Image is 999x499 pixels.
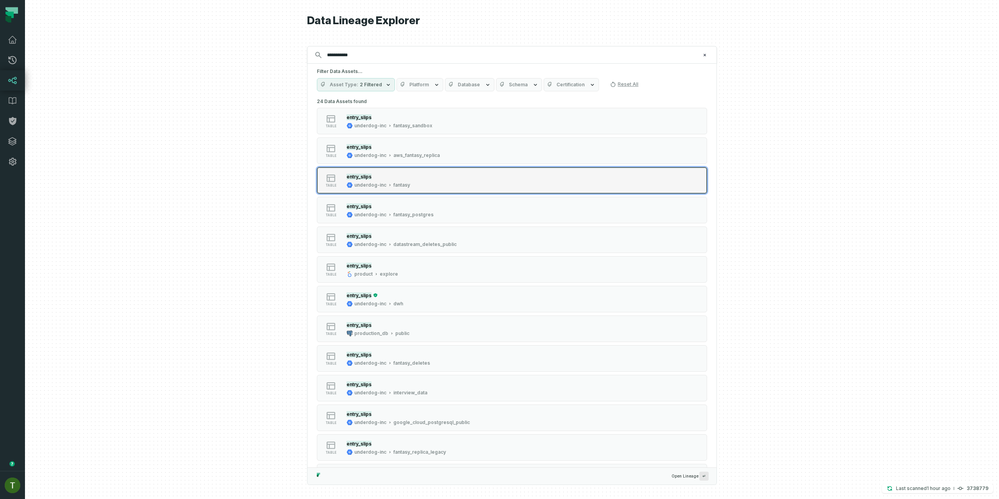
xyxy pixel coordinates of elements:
[967,486,988,491] h4: 3738779
[317,197,707,223] button: tableunderdog-incfantasy_postgres
[317,137,707,164] button: tableunderdog-incaws_fantasy_replica
[354,360,386,366] div: underdog-inc
[325,243,336,247] span: table
[317,434,707,461] button: tableunderdog-incfantasy_replica_legacy
[544,78,599,91] button: Certification
[347,203,372,209] mark: entry_slips
[317,167,707,194] button: tableunderdog-incfantasy
[393,419,470,426] div: google_cloud_postgresql_public
[927,485,951,491] relative-time: Aug 21, 2025, 7:08 PM GMT+3
[317,256,707,283] button: tableproductexplore
[347,174,372,180] mark: entry_slips
[325,332,336,336] span: table
[325,124,336,128] span: table
[445,78,494,91] button: Database
[317,226,707,253] button: tableunderdog-incdatastream_deletes_public
[395,330,409,337] div: public
[354,123,386,129] div: underdog-inc
[372,293,378,298] div: Certified
[325,391,336,395] span: table
[393,390,427,396] div: interview_data
[5,478,20,493] img: avatar of Tomer Galun
[347,263,372,269] mark: entry_slips
[325,421,336,425] span: table
[354,241,386,248] div: underdog-inc
[347,381,372,387] mark: entry_slips
[496,78,542,91] button: Schema
[325,451,336,454] span: table
[330,82,358,88] span: Asset Type
[354,449,386,455] div: underdog-inc
[896,485,951,492] p: Last scanned
[347,114,372,120] mark: entry_slips
[354,271,373,277] div: product
[701,51,709,59] button: Clear search query
[317,345,707,372] button: tableunderdog-incfantasy_deletes
[325,302,336,306] span: table
[325,184,336,187] span: table
[317,78,395,91] button: Asset Type2 Filtered
[354,330,388,337] div: production_db
[393,123,432,129] div: fantasy_sandbox
[396,78,443,91] button: Platform
[354,152,386,159] div: underdog-inc
[347,352,372,358] mark: entry_slips
[509,82,528,88] span: Schema
[325,154,336,158] span: table
[317,405,707,431] button: tableunderdog-incgoogle_cloud_postgresql_public
[360,82,382,88] span: 2 Filtered
[317,375,707,401] button: tableunderdog-incinterview_data
[347,292,372,298] mark: entry_slips
[354,301,386,307] div: underdog-inc
[354,419,386,426] div: underdog-inc
[556,82,585,88] span: Certification
[458,82,480,88] span: Database
[347,144,372,150] mark: entry_slips
[607,78,642,91] button: Reset All
[393,241,457,248] div: datastream_deletes_public
[317,315,707,342] button: tableproduction_dbpublic
[317,286,707,312] button: tableunderdog-incdwh
[699,472,709,481] span: Press ↵ to add a new Data Asset to the graph
[308,96,716,467] div: Suggestions
[325,362,336,365] span: table
[325,273,336,276] span: table
[393,212,434,218] div: fantasy_postgres
[347,441,372,447] mark: entry_slips
[393,301,403,307] div: dwh
[317,108,707,134] button: tableunderdog-incfantasy_sandbox
[325,213,336,217] span: table
[882,484,993,493] button: Last scanned[DATE] 7:08:33 PM3738779
[347,322,372,328] mark: entry_slips
[354,390,386,396] div: underdog-inc
[393,152,440,159] div: aws_fantasy_replica
[409,82,429,88] span: Platform
[347,411,372,417] mark: entry_slips
[393,182,410,188] div: fantasy
[672,472,709,481] span: Open Lineage
[307,14,717,28] h1: Data Lineage Explorer
[354,212,386,218] div: underdog-inc
[380,271,398,277] div: explore
[9,460,16,467] div: Tooltip anchor
[347,233,372,239] mark: entry_slips
[393,360,430,366] div: fantasy_deletes
[354,182,386,188] div: underdog-inc
[393,449,446,455] div: fantasy_replica_legacy
[317,464,707,490] button: tableunderdog-incdatastream_public
[317,68,707,75] h5: Filter Data Assets...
